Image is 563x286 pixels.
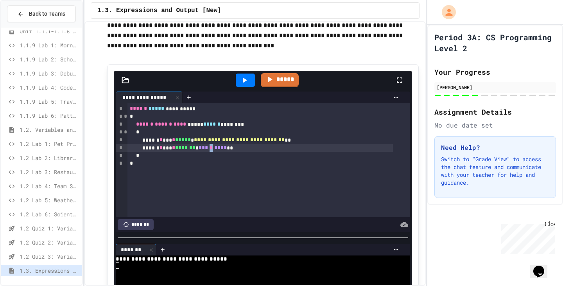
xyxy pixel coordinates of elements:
h2: Your Progress [434,67,556,77]
span: 1.3. Expressions and Output [New] [20,266,79,275]
button: Back to Teams [7,5,76,22]
div: My Account [434,3,458,21]
span: 1.2 Lab 6: Scientific Calculator [20,210,79,218]
span: 1.2. Variables and Data Types [20,126,79,134]
span: Back to Teams [29,10,65,18]
h2: Assignment Details [434,106,556,117]
span: 1.1.9 Lab 5: Travel Route Debugger [20,97,79,106]
span: 1.1.9 Lab 2: School Announcements [20,55,79,63]
span: 1.1.9 Lab 1: Morning Routine Fix [20,41,79,49]
span: 1.1.9 Lab 6: Pattern Detective [20,112,79,120]
div: [PERSON_NAME] [437,84,554,91]
h1: Period 3A: CS Programming Level 2 [434,32,556,54]
span: 1.2 Quiz 2: Variables and Data Types [20,238,79,246]
span: 1.3. Expressions and Output [New] [97,6,221,15]
p: Switch to "Grade View" to access the chat feature and communicate with your teacher for help and ... [441,155,549,187]
div: No due date set [434,121,556,130]
span: 1.2 Lab 4: Team Stats Calculator [20,182,79,190]
span: 1.2 Quiz 3: Variables and Data Types [20,252,79,261]
h3: Need Help? [441,143,549,152]
span: 1.2 Quiz 1: Variables and Data Types [20,224,79,232]
span: Unit 1.1.1-1.1.8 Introduction to Algorithms, Programming and Compilers [20,27,79,35]
span: 1.1.9 Lab 4: Code Assembly Challenge [20,83,79,92]
span: 1.2 Lab 2: Library Card Creator [20,154,79,162]
div: Chat with us now!Close [3,3,54,50]
span: 1.2 Lab 5: Weather Station Debugger [20,196,79,204]
span: 1.2 Lab 3: Restaurant Order System [20,168,79,176]
iframe: chat widget [498,221,555,254]
span: 1.1.9 Lab 3: Debug Assembly [20,69,79,77]
span: 1.2 Lab 1: Pet Profile Fix [20,140,79,148]
iframe: chat widget [530,255,555,278]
